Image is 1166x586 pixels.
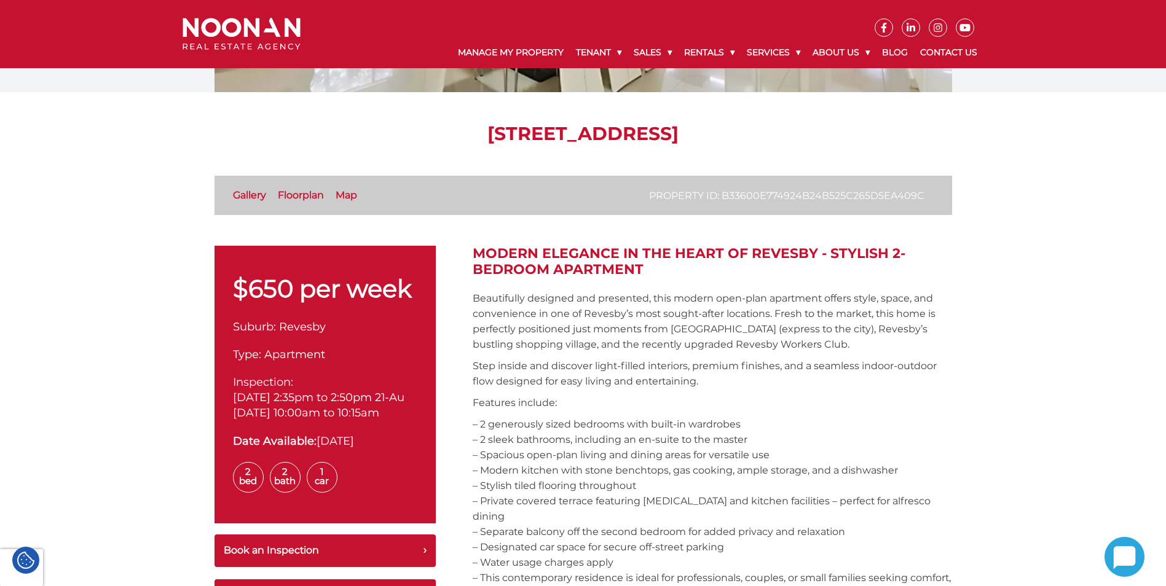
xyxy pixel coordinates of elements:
[183,18,301,50] img: Noonan Real Estate Agency
[741,37,806,68] a: Services
[628,37,678,68] a: Sales
[278,189,324,201] a: Floorplan
[279,320,326,334] span: Revesby
[215,123,952,145] h1: [STREET_ADDRESS]
[570,37,628,68] a: Tenant
[233,391,404,420] span: [DATE] 2:35pm to 2:50pm 21-Au [DATE] 10:00am to 10:15am
[270,462,301,493] span: 2 Bath
[12,547,39,574] div: Cookie Settings
[473,291,952,352] p: Beautifully designed and presented, this modern open-plan apartment offers style, space, and conv...
[233,320,276,334] span: Suburb:
[233,462,264,493] span: 2 Bed
[473,246,952,278] h2: Modern Elegance in the Heart of Revesby - Stylish 2-Bedroom Apartment
[806,37,876,68] a: About Us
[233,348,261,361] span: Type:
[233,434,317,448] strong: Date Available:
[452,37,570,68] a: Manage My Property
[233,375,293,389] span: Inspection:
[264,348,325,361] span: Apartment
[473,358,952,389] p: Step inside and discover light-filled interiors, premium finishes, and a seamless indoor-outdoor ...
[876,37,914,68] a: Blog
[336,189,357,201] a: Map
[678,37,741,68] a: Rentals
[215,534,436,567] button: Book an Inspection
[914,37,983,68] a: Contact Us
[473,395,952,410] p: Features include:
[649,188,924,203] p: Property ID: b33600e774924b24b525c265d5ea409c
[233,189,266,201] a: Gallery
[233,433,417,450] div: [DATE]
[233,276,417,301] p: $650 per week
[307,462,337,493] span: 1 Car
